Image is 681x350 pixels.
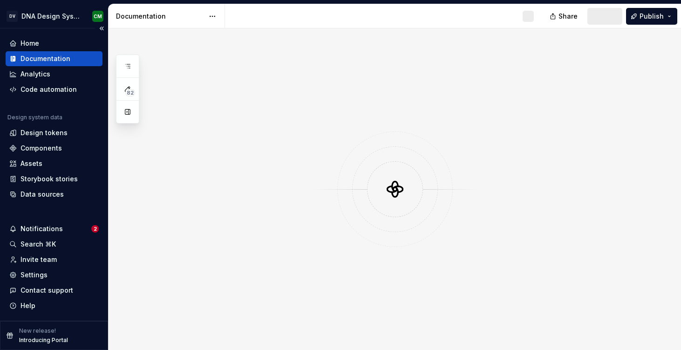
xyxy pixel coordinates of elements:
button: Search ⌘K [6,237,102,252]
div: Invite team [20,255,57,264]
div: Components [20,144,62,153]
button: Publish [626,8,677,25]
a: Data sources [6,187,102,202]
button: Collapse sidebar [95,22,108,35]
button: Notifications2 [6,221,102,236]
span: 82 [125,89,135,96]
div: Storybook stories [20,174,78,184]
div: Home [20,39,39,48]
div: Data sources [20,190,64,199]
button: Share [545,8,584,25]
div: Code automation [20,85,77,94]
div: Documentation [20,54,70,63]
div: Documentation [116,12,204,21]
a: Home [6,36,102,51]
div: Assets [20,159,42,168]
a: Design tokens [6,125,102,140]
a: Settings [6,268,102,282]
div: Help [20,301,35,310]
div: Analytics [20,69,50,79]
a: Invite team [6,252,102,267]
a: Documentation [6,51,102,66]
div: CM [94,13,102,20]
div: DNA Design System [21,12,81,21]
a: Analytics [6,67,102,82]
div: Contact support [20,286,73,295]
a: Assets [6,156,102,171]
span: Publish [640,12,664,21]
div: Notifications [20,224,63,233]
div: Design tokens [20,128,68,137]
div: Settings [20,270,48,280]
button: Contact support [6,283,102,298]
a: Code automation [6,82,102,97]
span: 2 [91,225,99,233]
button: DVDNA Design SystemCM [2,6,106,26]
button: Help [6,298,102,313]
div: Search ⌘K [20,240,56,249]
p: Introducing Portal [19,336,68,344]
a: Components [6,141,102,156]
p: New release! [19,327,56,335]
div: Design system data [7,114,62,121]
div: DV [7,11,18,22]
a: Storybook stories [6,172,102,186]
span: Share [558,12,578,21]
